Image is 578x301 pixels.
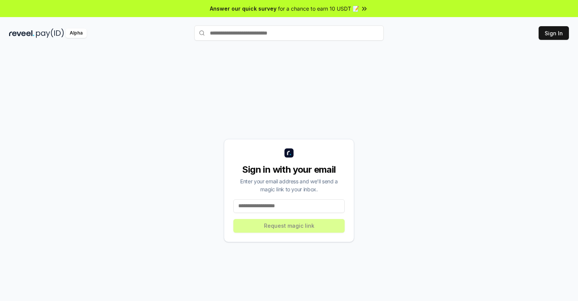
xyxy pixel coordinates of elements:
[36,28,64,38] img: pay_id
[278,5,359,13] span: for a chance to earn 10 USDT 📝
[66,28,87,38] div: Alpha
[539,26,569,40] button: Sign In
[233,164,345,176] div: Sign in with your email
[9,28,34,38] img: reveel_dark
[233,177,345,193] div: Enter your email address and we’ll send a magic link to your inbox.
[210,5,277,13] span: Answer our quick survey
[284,148,294,158] img: logo_small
